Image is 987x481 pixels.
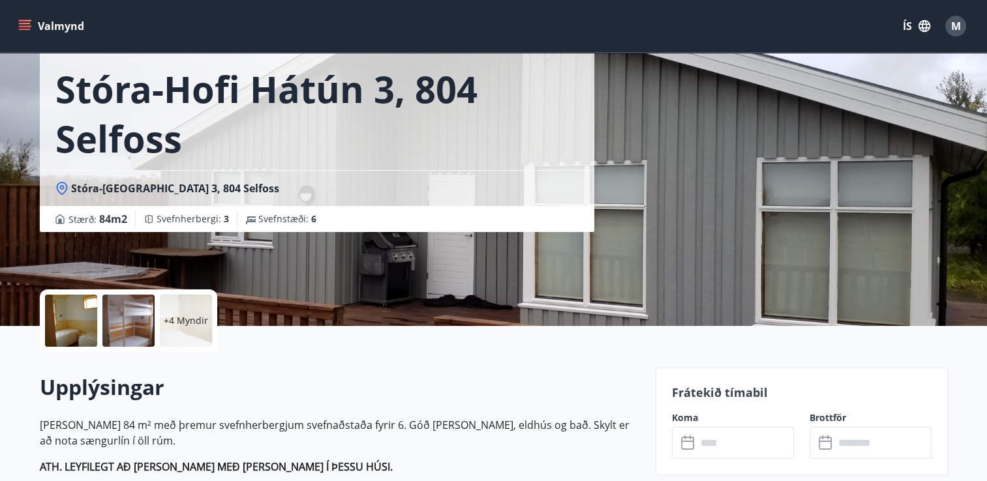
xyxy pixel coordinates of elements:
[940,10,971,42] button: M
[40,459,393,474] strong: ATH. LEYFILEGT AÐ [PERSON_NAME] MEÐ [PERSON_NAME] Í ÞESSU HÚSI.
[40,417,640,448] p: [PERSON_NAME] 84 m² með þremur svefnherbergjum svefnaðstaða fyrir 6. Góð [PERSON_NAME], eldhús og...
[55,64,579,163] h1: Stóra-Hofi Hátún 3, 804 Selfoss
[896,14,937,38] button: ÍS
[99,212,127,226] span: 84 m2
[68,211,127,227] span: Stærð :
[16,14,89,38] button: menu
[951,19,961,33] span: M
[672,411,794,424] label: Koma
[40,373,640,401] h2: Upplýsingar
[810,411,932,424] label: Brottför
[672,384,932,401] p: Frátekið tímabil
[224,212,229,225] span: 3
[157,212,229,226] span: Svefnherbergi :
[71,181,279,196] span: Stóra-[GEOGRAPHIC_DATA] 3, 804 Selfoss
[258,212,316,226] span: Svefnstæði :
[311,212,316,225] span: 6
[164,314,208,327] p: +4 Myndir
